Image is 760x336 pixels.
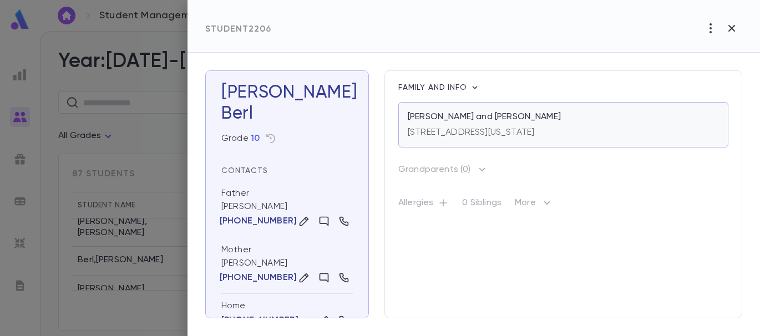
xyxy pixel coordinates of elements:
div: Father [221,187,249,199]
span: Contacts [221,167,268,175]
div: Grade [221,133,260,144]
div: Berl [221,103,353,124]
button: 10 [251,133,260,144]
p: [PHONE_NUMBER] [220,272,297,283]
p: [PERSON_NAME] and [PERSON_NAME] [408,111,561,123]
p: Allergies [398,197,449,213]
div: Home [221,301,353,312]
button: [PHONE_NUMBER] [221,272,295,283]
div: [PERSON_NAME] [221,237,353,294]
h3: [PERSON_NAME] [221,82,353,124]
p: [STREET_ADDRESS][US_STATE] [408,127,534,138]
span: Family and info [398,84,469,91]
p: [PHONE_NUMBER] [220,216,297,227]
button: [PHONE_NUMBER] [221,216,295,227]
p: Grandparents ( 0 ) [398,164,471,175]
div: Mother [221,244,251,256]
div: [PERSON_NAME] [221,181,353,237]
button: [PHONE_NUMBER] [221,315,298,326]
span: Student 2206 [205,25,271,34]
p: More [515,196,554,214]
button: Grandparents (0) [398,161,488,179]
p: 0 Siblings [462,197,501,213]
